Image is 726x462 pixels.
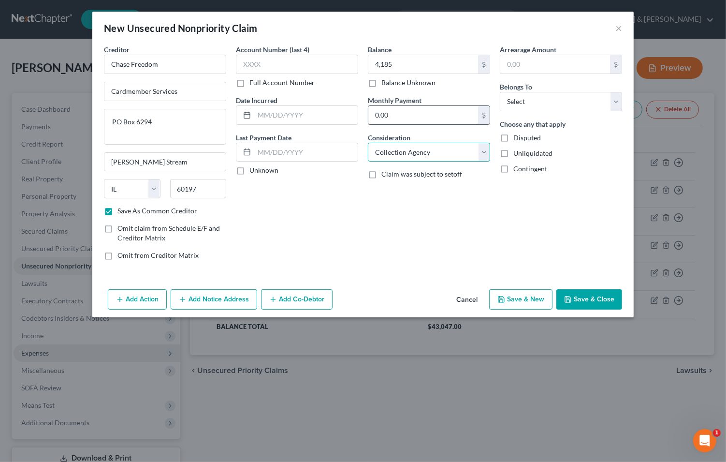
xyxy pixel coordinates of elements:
div: $ [478,55,490,74]
label: Monthly Payment [368,95,421,105]
label: Balance [368,45,392,55]
input: 0.00 [368,55,478,74]
input: Enter address... [104,82,226,101]
div: $ [478,106,490,124]
span: Disputed [513,134,541,142]
input: Enter city... [104,153,226,171]
button: Save & Close [556,289,622,310]
iframe: Intercom live chat [693,429,716,452]
span: 1 [713,429,721,437]
button: Add Notice Address [171,289,257,310]
span: Unliquidated [513,149,552,157]
input: Search creditor by name... [104,55,226,74]
input: MM/DD/YYYY [254,106,358,124]
label: Last Payment Date [236,133,291,143]
span: Omit from Creditor Matrix [117,251,199,259]
button: × [615,22,622,34]
button: Add Action [108,289,167,310]
button: Cancel [449,290,485,310]
label: Date Incurred [236,95,277,105]
label: Arrearage Amount [500,45,556,55]
input: 0.00 [368,106,478,124]
span: Contingent [513,164,547,173]
span: Omit claim from Schedule E/F and Creditor Matrix [117,224,220,242]
label: Full Account Number [249,78,315,88]
span: Belongs To [500,83,532,91]
input: XXXX [236,55,358,74]
button: Add Co-Debtor [261,289,333,310]
label: Unknown [249,165,278,175]
button: Save & New [489,289,552,310]
input: Enter zip... [170,179,227,198]
label: Choose any that apply [500,119,566,129]
div: New Unsecured Nonpriority Claim [104,21,257,35]
label: Consideration [368,133,410,143]
input: 0.00 [500,55,610,74]
input: MM/DD/YYYY [254,143,358,162]
label: Account Number (last 4) [236,45,309,55]
label: Save As Common Creditor [117,206,197,216]
label: Balance Unknown [381,78,436,88]
div: $ [610,55,622,74]
span: Creditor [104,45,130,54]
span: Claim was subject to setoff [381,170,462,178]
